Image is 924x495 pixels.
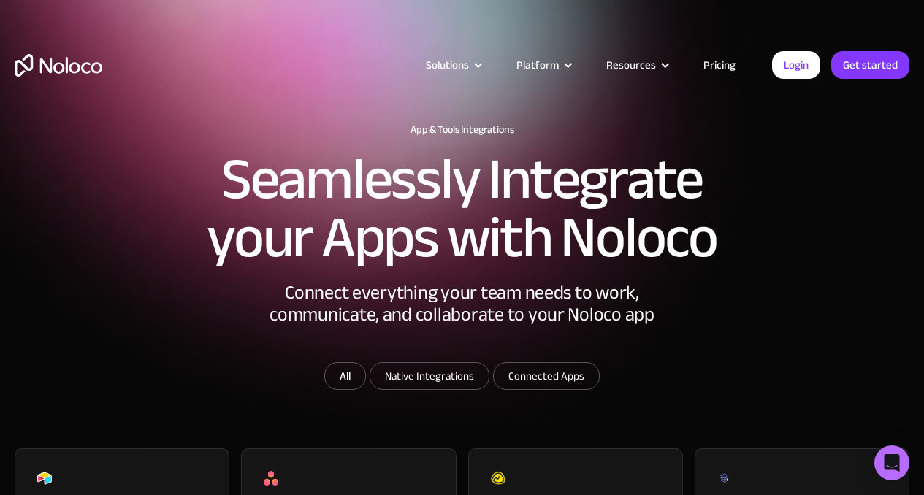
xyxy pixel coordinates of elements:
div: Open Intercom Messenger [874,445,909,480]
a: Get started [831,51,909,79]
div: Resources [606,55,656,74]
div: Platform [516,55,559,74]
div: Solutions [426,55,469,74]
div: Platform [498,55,588,74]
div: Resources [588,55,685,74]
a: Pricing [685,55,754,74]
h2: Seamlessly Integrate your Apps with Noloco [207,150,718,267]
a: Login [772,51,820,79]
div: Solutions [408,55,498,74]
form: Email Form [170,362,755,394]
a: home [15,54,102,77]
div: Connect everything your team needs to work, communicate, and collaborate to your Noloco app [243,282,681,362]
a: All [324,362,366,390]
